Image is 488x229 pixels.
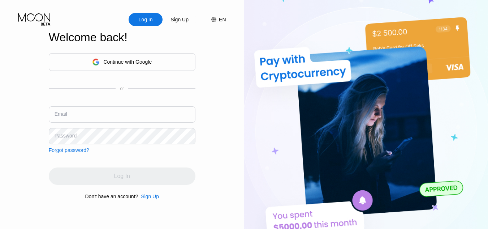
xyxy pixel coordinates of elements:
[120,86,124,91] div: or
[49,53,195,71] div: Continue with Google
[138,194,159,199] div: Sign Up
[163,13,197,26] div: Sign Up
[138,16,154,23] div: Log In
[129,13,163,26] div: Log In
[219,17,226,22] div: EN
[170,16,189,23] div: Sign Up
[49,31,195,44] div: Welcome back!
[85,194,138,199] div: Don't have an account?
[49,147,89,153] div: Forgot password?
[141,194,159,199] div: Sign Up
[204,13,226,26] div: EN
[103,59,152,65] div: Continue with Google
[55,111,67,117] div: Email
[55,133,77,139] div: Password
